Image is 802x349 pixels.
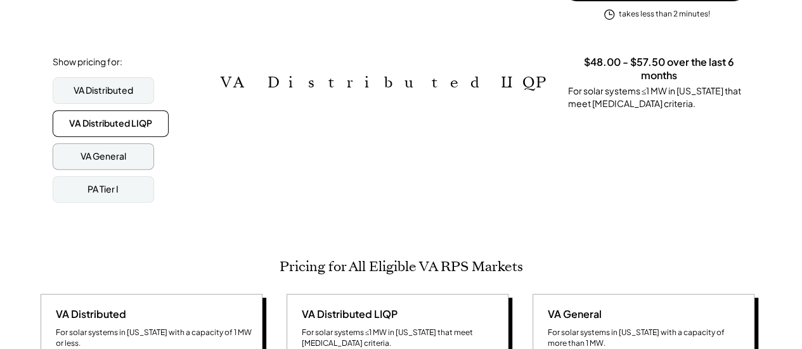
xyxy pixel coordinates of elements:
[53,56,122,68] div: Show pricing for:
[302,327,498,349] div: For solar systems ≤1 MW in [US_STATE] that meet [MEDICAL_DATA] criteria.
[548,327,744,349] div: For solar systems in [US_STATE] with a capacity of more than 1 MW.
[87,183,119,196] div: PA Tier I
[280,258,523,275] h2: Pricing for All Eligible VA RPS Markets
[69,117,152,130] div: VA Distributed LIQP
[568,56,750,82] h3: $48.00 - $57.50 over the last 6 months
[543,307,602,321] div: VA General
[221,73,549,92] h2: VA Distributed LIQP
[568,85,750,110] div: For solar systems ≤1 MW in [US_STATE] that meet [MEDICAL_DATA] criteria.
[51,307,126,321] div: VA Distributed
[56,327,252,349] div: For solar systems in [US_STATE] with a capacity of 1 MW or less.
[297,307,398,321] div: VA Distributed LIQP
[81,150,126,163] div: VA General
[619,9,710,20] div: takes less than 2 minutes!
[74,84,133,97] div: VA Distributed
